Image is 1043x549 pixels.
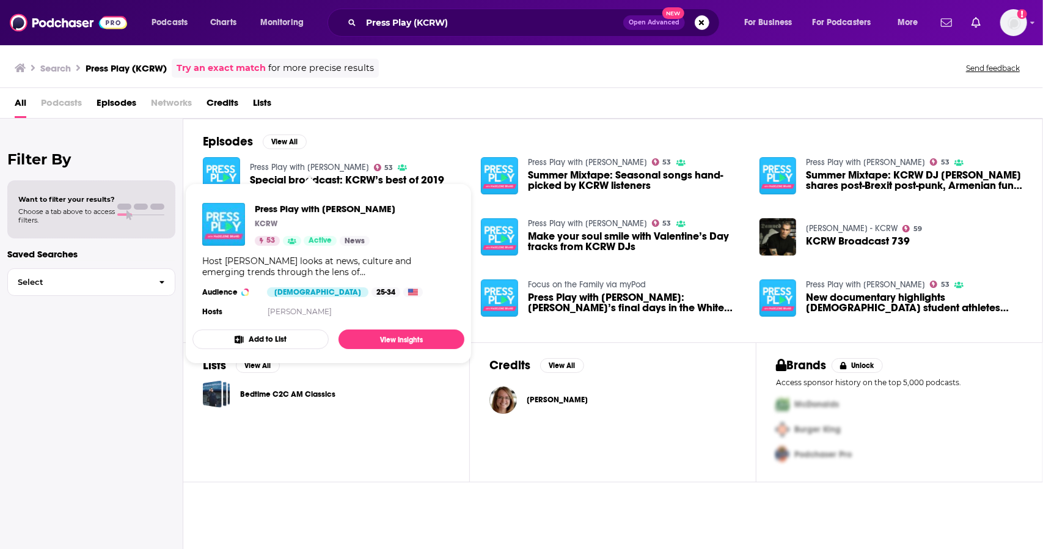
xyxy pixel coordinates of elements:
[936,12,957,33] a: Show notifications dropdown
[759,279,797,317] img: New documentary highlights trans student athletes struggle to play
[151,93,192,118] span: Networks
[263,134,307,149] button: View All
[202,287,257,297] h3: Audience
[663,221,672,226] span: 53
[86,62,167,74] h3: Press Play (KCRW)
[794,399,839,410] span: McDonalds
[794,424,841,435] span: Burger King
[481,157,518,194] a: Summer Mixtape: Seasonal songs hand-picked by KCRW listeners
[15,93,26,118] a: All
[7,150,175,168] h2: Filter By
[489,386,517,414] img: Jolie Myers
[203,134,253,149] h2: Episodes
[1000,9,1027,36] img: User Profile
[962,63,1023,73] button: Send feedback
[805,13,889,32] button: open menu
[41,93,82,118] span: Podcasts
[374,164,393,171] a: 53
[268,307,332,316] a: [PERSON_NAME]
[202,13,244,32] a: Charts
[528,218,647,229] a: Press Play with Madeleine Brand
[309,235,332,247] span: Active
[203,157,240,194] img: Special broadcast: KCRW’s best of 2019
[8,278,149,286] span: Select
[794,449,852,460] span: Podchaser Pro
[759,157,797,194] img: Summer Mixtape: KCRW DJ Travis Holcombe shares post-Brexit post-punk, Armenian funk, LA newcomers
[941,282,950,287] span: 53
[806,157,925,168] a: Press Play with Madeleine Brand
[527,395,588,405] span: [PERSON_NAME]
[250,175,444,185] a: Special broadcast: KCRW’s best of 2019
[771,417,794,442] img: Second Pro Logo
[967,12,986,33] a: Show notifications dropdown
[340,236,370,246] a: News
[771,442,794,467] img: Third Pro Logo
[489,380,736,419] button: Jolie MyersJolie Myers
[481,279,518,317] img: Press Play with Madeleine Brand: Biden’s final days in the White House, legal action against Char...
[177,61,266,75] a: Try an exact match
[250,162,369,172] a: Press Play with Madeleine Brand
[528,292,745,313] span: Press Play with [PERSON_NAME]: [PERSON_NAME]’s final days in the White House, legal action agains...
[7,268,175,296] button: Select
[889,13,934,32] button: open menu
[361,13,623,32] input: Search podcasts, credits, & more...
[207,93,238,118] a: Credits
[540,358,584,373] button: View All
[898,14,918,31] span: More
[202,203,245,246] img: Press Play with Madeleine Brand
[97,93,136,118] a: Episodes
[744,14,792,31] span: For Business
[806,292,1023,313] span: New documentary highlights [DEMOGRAPHIC_DATA] student athletes struggle to play
[203,134,307,149] a: EpisodesView All
[268,61,374,75] span: for more precise results
[806,170,1023,191] a: Summer Mixtape: KCRW DJ Travis Holcombe shares post-Brexit post-punk, Armenian funk, LA newcomers
[18,195,115,204] span: Want to filter your results?
[255,236,280,246] a: 53
[736,13,808,32] button: open menu
[210,14,236,31] span: Charts
[255,203,395,215] a: Press Play with Madeleine Brand
[203,380,230,408] a: Bedtime C2C AM Classics
[913,226,922,232] span: 59
[776,358,827,373] h2: Brands
[652,158,672,166] a: 53
[662,7,684,19] span: New
[528,157,647,168] a: Press Play with Madeleine Brand
[371,287,400,297] div: 25-34
[902,225,922,232] a: 59
[771,392,794,417] img: First Pro Logo
[40,62,71,74] h3: Search
[202,307,222,317] h4: Hosts
[806,236,910,246] span: KCRW Broadcast 739
[776,378,1023,387] p: Access sponsor history on the top 5,000 podcasts.
[253,93,271,118] a: Lists
[652,219,672,227] a: 53
[941,160,950,165] span: 53
[252,13,320,32] button: open menu
[10,11,127,34] img: Podchaser - Follow, Share and Rate Podcasts
[489,358,584,373] a: CreditsView All
[255,203,395,215] span: Press Play with [PERSON_NAME]
[260,14,304,31] span: Monitoring
[930,281,950,288] a: 53
[304,236,337,246] a: Active
[806,279,925,290] a: Press Play with Madeleine Brand
[18,207,115,224] span: Choose a tab above to access filters.
[1000,9,1027,36] span: Logged in as CaveHenricks
[528,170,745,191] a: Summer Mixtape: Seasonal songs hand-picked by KCRW listeners
[481,218,518,256] img: Make your soul smile with Valentine’s Day tracks from KCRW DJs
[623,15,685,30] button: Open AdvancedNew
[759,218,797,256] img: KCRW Broadcast 739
